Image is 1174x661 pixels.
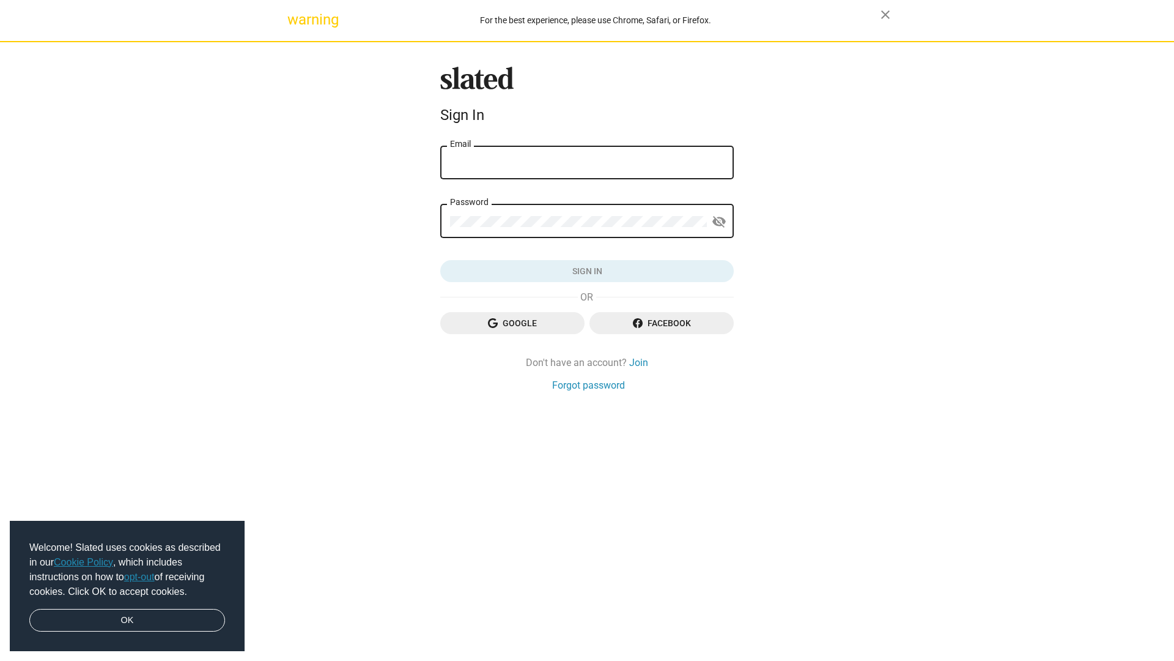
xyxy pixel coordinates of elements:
a: dismiss cookie message [29,609,225,632]
a: opt-out [124,572,155,582]
div: Don't have an account? [440,356,734,369]
mat-icon: close [878,7,893,22]
a: Cookie Policy [54,557,113,567]
a: Join [629,356,648,369]
span: Google [450,312,575,334]
span: Welcome! Slated uses cookies as described in our , which includes instructions on how to of recei... [29,540,225,599]
a: Forgot password [552,379,625,392]
mat-icon: visibility_off [712,212,726,231]
div: For the best experience, please use Chrome, Safari, or Firefox. [311,12,880,29]
button: Show password [707,210,731,234]
mat-icon: warning [287,12,302,27]
button: Google [440,312,585,334]
sl-branding: Sign In [440,67,734,129]
div: Sign In [440,106,734,124]
button: Facebook [589,312,734,334]
div: cookieconsent [10,521,245,652]
span: Facebook [599,312,724,334]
